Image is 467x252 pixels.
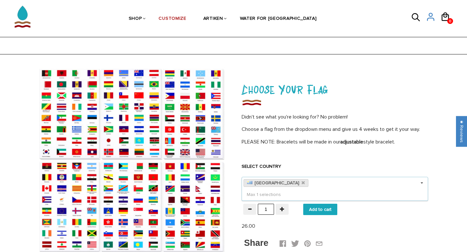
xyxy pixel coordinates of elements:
a: WATER FOR [GEOGRAPHIC_DATA] [240,2,317,36]
span: 0 [447,17,453,25]
a: [GEOGRAPHIC_DATA] [244,179,308,187]
p: Didn't see what you're looking for? No problem! [242,113,428,121]
h1: Choose Your Flag [242,80,428,98]
p: Choose a flag from the dropdown menu and give us 4 weeks to get it your way. [242,126,428,133]
a: CUSTOMIZE [159,2,186,36]
div: Click to open Judge.me floating reviews tab [456,116,467,147]
span: 26.00 [242,223,255,229]
label: SELECT COUNTRY [242,163,428,170]
label: Quantity [242,194,266,200]
strong: adjustable [340,139,363,145]
a: ARTIKEN [203,2,223,36]
div: Max 1 selections [242,189,428,200]
input: Add to cart [303,204,337,215]
a: SHOP [129,2,142,36]
p: PLEASE NOTE: Bracelets will be made in our style bracelet. [242,138,428,146]
span: Share [244,238,269,248]
a: 0 [447,18,453,24]
img: Choose Your Flag [242,98,262,107]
